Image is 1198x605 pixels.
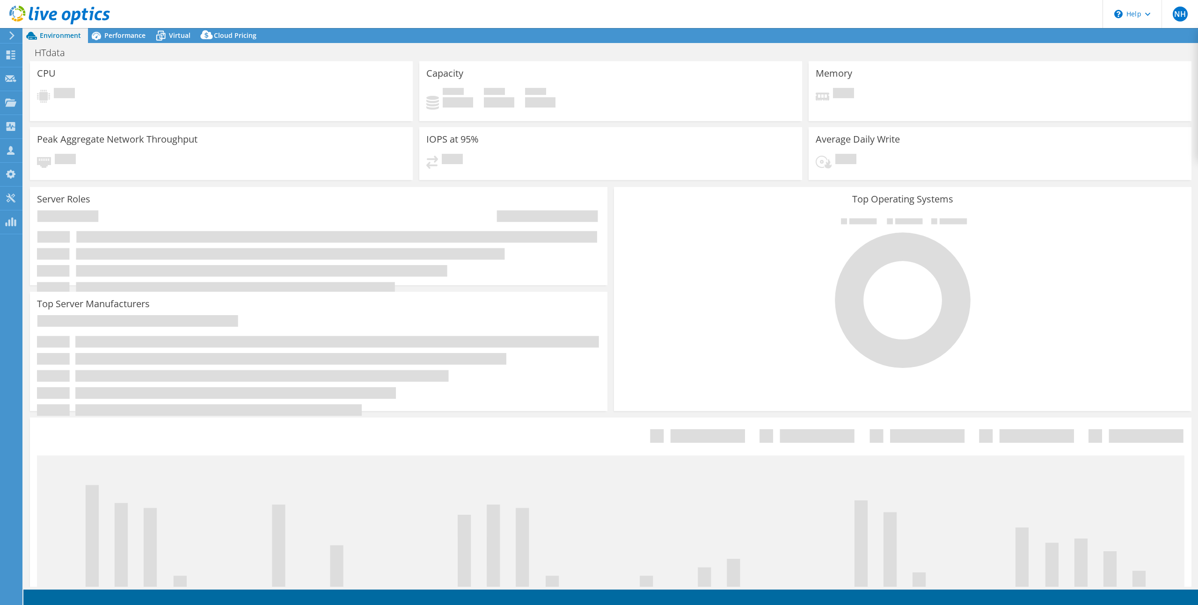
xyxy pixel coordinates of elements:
[816,68,852,79] h3: Memory
[621,194,1184,204] h3: Top Operating Systems
[169,31,190,40] span: Virtual
[484,88,505,97] span: Free
[37,134,197,144] h3: Peak Aggregate Network Throughput
[1173,7,1188,22] span: NH
[104,31,146,40] span: Performance
[443,88,464,97] span: Used
[30,48,80,58] h1: HTdata
[55,154,76,166] span: Pending
[833,88,854,101] span: Pending
[37,194,90,204] h3: Server Roles
[525,97,555,108] h4: 0 GiB
[426,134,479,144] h3: IOPS at 95%
[816,134,900,144] h3: Average Daily Write
[214,31,256,40] span: Cloud Pricing
[1114,10,1123,18] svg: \n
[525,88,546,97] span: Total
[37,68,56,79] h3: CPU
[54,88,75,101] span: Pending
[484,97,514,108] h4: 0 GiB
[442,154,463,166] span: Pending
[40,31,81,40] span: Environment
[426,68,463,79] h3: Capacity
[37,299,150,309] h3: Top Server Manufacturers
[443,97,473,108] h4: 0 GiB
[835,154,856,166] span: Pending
